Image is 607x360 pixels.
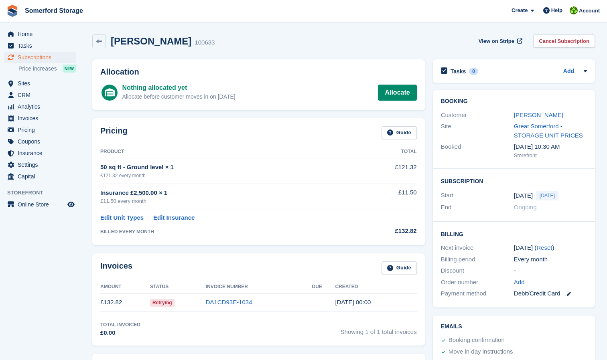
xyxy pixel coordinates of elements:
[4,199,76,210] a: menu
[18,89,66,101] span: CRM
[6,5,18,17] img: stora-icon-8386f47178a22dfd0bd8f6a31ec36ba5ce8667c1dd55bd0f319d3a0aa187defe.svg
[441,177,587,185] h2: Subscription
[357,184,417,210] td: £11.50
[514,191,533,200] time: 2025-08-12 23:00:00 UTC
[441,289,514,298] div: Payment method
[195,38,215,47] div: 100633
[18,52,66,63] span: Subscriptions
[100,172,357,179] div: £121.32 every month
[514,204,537,210] span: Ongoing
[479,37,514,45] span: View on Stripe
[7,189,80,197] span: Storefront
[514,142,587,152] div: [DATE] 10:30 AM
[449,347,513,357] div: Move in day instructions
[551,6,562,14] span: Help
[4,78,76,89] a: menu
[100,197,357,205] div: £11.50 every month
[22,4,86,17] a: Somerford Storage
[18,148,66,159] span: Insurance
[100,321,140,328] div: Total Invoiced
[18,64,76,73] a: Price increases NEW
[4,40,76,51] a: menu
[111,36,191,47] h2: [PERSON_NAME]
[514,278,525,287] a: Add
[100,228,357,235] div: BILLED EVERY MONTH
[150,281,206,293] th: Status
[570,6,578,14] img: Michael Llewellen Palmer
[100,163,357,172] div: 50 sq ft - Ground level × 1
[4,89,76,101] a: menu
[341,321,417,338] span: Showing 1 of 1 total invoices
[514,111,563,118] a: [PERSON_NAME]
[100,67,417,77] h2: Allocation
[66,200,76,209] a: Preview store
[100,213,144,222] a: Edit Unit Types
[536,191,558,200] span: [DATE]
[100,281,150,293] th: Amount
[357,158,417,184] td: £121.32
[18,199,66,210] span: Online Store
[100,293,150,311] td: £132.82
[18,113,66,124] span: Invoices
[4,136,76,147] a: menu
[378,85,416,101] a: Allocate
[469,68,478,75] div: 0
[18,101,66,112] span: Analytics
[100,146,357,158] th: Product
[63,65,76,73] div: NEW
[18,65,57,73] span: Price increases
[441,111,514,120] div: Customer
[441,191,514,200] div: Start
[335,299,371,305] time: 2025-08-12 23:00:41 UTC
[451,68,466,75] h2: Tasks
[514,255,587,264] div: Every month
[514,123,583,139] a: Great Somerford - STORAGE UNIT PRICES
[441,230,587,238] h2: Billing
[512,6,528,14] span: Create
[18,136,66,147] span: Coupons
[4,28,76,40] a: menu
[122,93,235,101] div: Allocate before customer moves in on [DATE]
[18,40,66,51] span: Tasks
[18,171,66,182] span: Capital
[206,281,312,293] th: Invoice Number
[100,261,132,275] h2: Invoices
[18,159,66,170] span: Settings
[382,261,417,275] a: Guide
[441,98,587,105] h2: Booking
[579,7,600,15] span: Account
[4,159,76,170] a: menu
[449,336,505,345] div: Booking confirmation
[441,142,514,159] div: Booked
[4,124,76,136] a: menu
[150,299,175,307] span: Retrying
[382,126,417,140] a: Guide
[100,188,357,198] div: Insurance £2,500.00 × 1
[441,203,514,212] div: End
[536,244,552,251] a: Reset
[514,266,587,275] div: -
[475,34,524,48] a: View on Stripe
[441,266,514,275] div: Discount
[4,101,76,112] a: menu
[514,289,587,298] div: Debit/Credit Card
[441,243,514,253] div: Next invoice
[4,171,76,182] a: menu
[441,122,514,140] div: Site
[357,146,417,158] th: Total
[100,126,128,140] h2: Pricing
[100,328,140,338] div: £0.00
[514,243,587,253] div: [DATE] ( )
[18,124,66,136] span: Pricing
[206,299,252,305] a: DA1CD93E-1034
[533,34,595,48] a: Cancel Subscription
[18,28,66,40] span: Home
[122,83,235,93] div: Nothing allocated yet
[441,278,514,287] div: Order number
[357,227,417,236] div: £132.82
[441,324,587,330] h2: Emails
[335,281,416,293] th: Created
[18,78,66,89] span: Sites
[441,255,514,264] div: Billing period
[563,67,574,76] a: Add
